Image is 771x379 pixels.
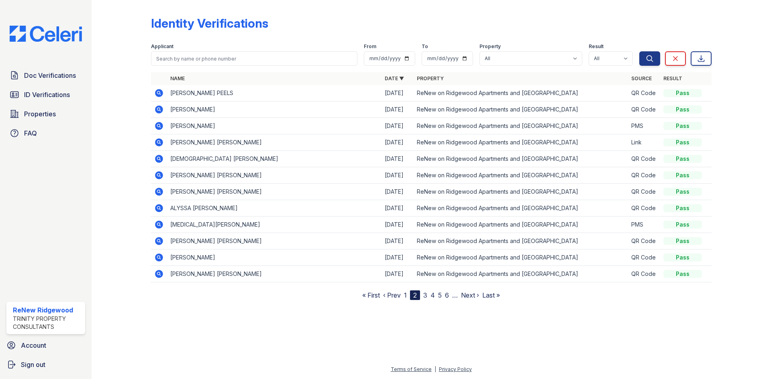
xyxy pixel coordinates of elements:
td: PMS [628,217,660,233]
td: ReNew on Ridgewood Apartments and [GEOGRAPHIC_DATA] [414,101,628,118]
span: ID Verifications [24,90,70,99]
td: [PERSON_NAME] [167,101,381,118]
a: ID Verifications [6,87,85,103]
span: Sign out [21,360,45,369]
td: [PERSON_NAME] [PERSON_NAME] [167,134,381,151]
a: Source [631,75,652,81]
td: ReNew on Ridgewood Apartments and [GEOGRAPHIC_DATA] [414,118,628,134]
a: « First [362,291,380,299]
div: Pass [663,270,702,278]
a: ‹ Prev [383,291,401,299]
label: Result [589,43,604,50]
td: [DATE] [381,167,414,184]
td: [DATE] [381,151,414,167]
div: Pass [663,237,702,245]
a: 5 [438,291,442,299]
td: ReNew on Ridgewood Apartments and [GEOGRAPHIC_DATA] [414,184,628,200]
td: ReNew on Ridgewood Apartments and [GEOGRAPHIC_DATA] [414,167,628,184]
label: Applicant [151,43,173,50]
a: 6 [445,291,449,299]
td: [PERSON_NAME] [167,249,381,266]
td: QR Code [628,200,660,217]
div: 2 [410,290,420,300]
td: Link [628,134,660,151]
td: ReNew on Ridgewood Apartments and [GEOGRAPHIC_DATA] [414,217,628,233]
div: Pass [663,253,702,261]
span: FAQ [24,128,37,138]
div: Pass [663,89,702,97]
td: [DATE] [381,200,414,217]
td: [PERSON_NAME] [PERSON_NAME] [167,266,381,282]
span: Doc Verifications [24,71,76,80]
a: Sign out [3,357,88,373]
a: 4 [430,291,435,299]
div: Trinity Property Consultants [13,315,82,331]
a: Doc Verifications [6,67,85,83]
td: ReNew on Ridgewood Apartments and [GEOGRAPHIC_DATA] [414,134,628,151]
td: [PERSON_NAME] [PERSON_NAME] [167,184,381,200]
span: Properties [24,109,56,119]
span: Account [21,340,46,350]
td: [DATE] [381,266,414,282]
td: QR Code [628,249,660,266]
td: QR Code [628,101,660,118]
a: Properties [6,106,85,122]
td: ReNew on Ridgewood Apartments and [GEOGRAPHIC_DATA] [414,151,628,167]
td: [PERSON_NAME] [167,118,381,134]
div: Pass [663,204,702,212]
td: ReNew on Ridgewood Apartments and [GEOGRAPHIC_DATA] [414,249,628,266]
td: [MEDICAL_DATA][PERSON_NAME] [167,217,381,233]
td: QR Code [628,151,660,167]
td: ReNew on Ridgewood Apartments and [GEOGRAPHIC_DATA] [414,266,628,282]
td: [PERSON_NAME] [PERSON_NAME] [167,167,381,184]
a: Result [663,75,682,81]
td: QR Code [628,266,660,282]
td: ReNew on Ridgewood Apartments and [GEOGRAPHIC_DATA] [414,233,628,249]
td: [DATE] [381,217,414,233]
span: … [452,290,458,300]
td: [DEMOGRAPHIC_DATA] [PERSON_NAME] [167,151,381,167]
td: PMS [628,118,660,134]
td: QR Code [628,167,660,184]
td: [PERSON_NAME] PEELS [167,85,381,101]
div: Pass [663,188,702,196]
a: Next › [461,291,479,299]
a: 1 [404,291,407,299]
td: ReNew on Ridgewood Apartments and [GEOGRAPHIC_DATA] [414,200,628,217]
div: Pass [663,122,702,130]
td: ReNew on Ridgewood Apartments and [GEOGRAPHIC_DATA] [414,85,628,101]
td: [DATE] [381,233,414,249]
div: Pass [663,155,702,163]
td: ALYSSA [PERSON_NAME] [167,200,381,217]
td: [PERSON_NAME] [PERSON_NAME] [167,233,381,249]
div: Pass [663,171,702,179]
td: QR Code [628,184,660,200]
td: [DATE] [381,85,414,101]
div: Pass [663,105,702,113]
a: Date ▼ [385,75,404,81]
div: | [434,366,436,372]
a: Account [3,337,88,353]
input: Search by name or phone number [151,51,357,66]
td: [DATE] [381,249,414,266]
label: From [364,43,376,50]
div: ReNew Ridgewood [13,305,82,315]
a: FAQ [6,125,85,141]
a: Last » [482,291,500,299]
td: QR Code [628,233,660,249]
a: Property [417,75,444,81]
div: Pass [663,221,702,229]
td: QR Code [628,85,660,101]
a: Privacy Policy [439,366,472,372]
td: [DATE] [381,118,414,134]
td: [DATE] [381,184,414,200]
a: Name [170,75,185,81]
img: CE_Logo_Blue-a8612792a0a2168367f1c8372b55b34899dd931a85d93a1a3d3e32e68fde9ad4.png [3,26,88,42]
a: 3 [423,291,427,299]
label: Property [479,43,501,50]
td: [DATE] [381,134,414,151]
div: Pass [663,138,702,146]
label: To [422,43,428,50]
a: Terms of Service [391,366,432,372]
